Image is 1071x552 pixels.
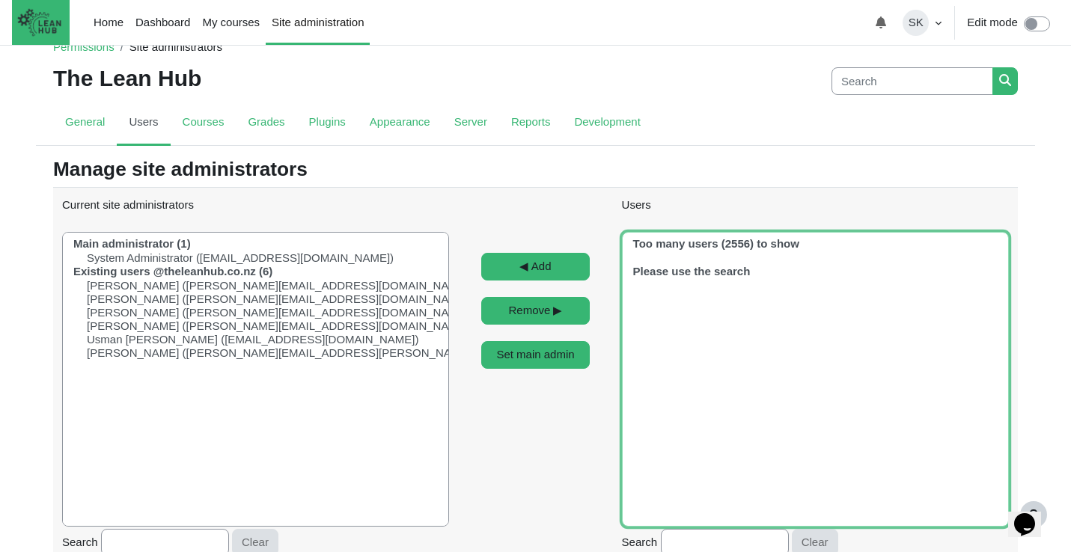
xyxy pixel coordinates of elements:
input: Set main admin [481,341,591,369]
a: Development [562,101,652,146]
img: The Lean Hub [12,3,67,42]
nav: Navigation bar [53,33,222,62]
label: Users [622,197,651,214]
a: Server [442,101,499,146]
h1: The Lean Hub [53,65,201,92]
iframe: chat widget [1008,492,1056,537]
label: Current site administrators [62,197,194,214]
input: Add [481,253,591,280]
label: Search [622,534,658,551]
option: [PERSON_NAME] ([PERSON_NAME][EMAIL_ADDRESS][DOMAIN_NAME]) [72,279,474,292]
span: SK [903,10,929,36]
option: [PERSON_NAME] ([PERSON_NAME][EMAIL_ADDRESS][DOMAIN_NAME]) [72,292,474,306]
a: Plugins [297,101,358,146]
a: Users [117,101,170,146]
option: [PERSON_NAME] ([PERSON_NAME][EMAIL_ADDRESS][DOMAIN_NAME]) [72,306,474,319]
option: Usman [PERSON_NAME] ([EMAIL_ADDRESS][DOMAIN_NAME]) [72,333,420,346]
a: Appearance [358,101,442,146]
h3: Manage site administrators [53,158,1018,182]
option: [PERSON_NAME] ([PERSON_NAME][EMAIL_ADDRESS][PERSON_NAME][DOMAIN_NAME]) [72,346,566,360]
a: Courses [171,101,237,146]
input: Remove [481,297,591,325]
i: Toggle notifications menu [875,16,887,28]
a: Grades [236,101,296,146]
a: General [53,101,117,146]
a: Permissions [53,40,115,53]
span: Site administrators [129,40,222,53]
option: System Administrator ([EMAIL_ADDRESS][DOMAIN_NAME]) [72,251,395,265]
label: Edit mode [967,14,1018,31]
label: Search [62,534,98,551]
input: Search [832,67,993,95]
option: [PERSON_NAME] ([PERSON_NAME][EMAIL_ADDRESS][DOMAIN_NAME]) [72,319,474,333]
a: Reports [499,101,563,146]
